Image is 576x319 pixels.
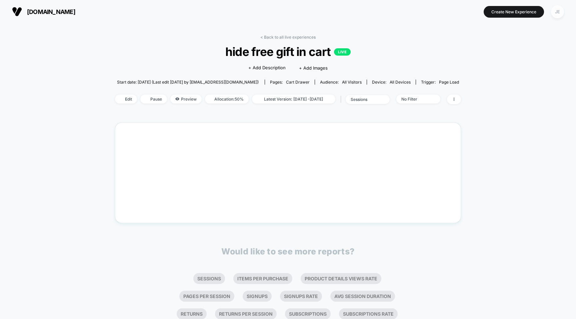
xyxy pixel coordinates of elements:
[10,6,77,17] button: [DOMAIN_NAME]
[248,65,286,71] span: + Add Description
[117,80,259,85] span: Start date: [DATE] (Last edit [DATE] by [EMAIL_ADDRESS][DOMAIN_NAME])
[243,291,272,302] li: Signups
[301,273,381,284] li: Product Details Views Rate
[12,7,22,17] img: Visually logo
[421,80,459,85] div: Trigger:
[205,95,249,104] span: Allocation: 50%
[334,48,351,56] p: LIVE
[270,80,310,85] div: Pages:
[140,95,167,104] span: Pause
[299,65,328,71] span: + Add Images
[221,246,355,256] p: Would like to see more reports?
[280,291,322,302] li: Signups Rate
[27,8,75,15] span: [DOMAIN_NAME]
[170,95,202,104] span: Preview
[179,291,234,302] li: Pages Per Session
[401,97,428,102] div: No Filter
[260,35,316,40] a: < Back to all live experiences
[233,273,292,284] li: Items Per Purchase
[252,95,335,104] span: Latest Version: [DATE] - [DATE]
[286,80,310,85] span: cart drawer
[320,80,362,85] div: Audience:
[342,80,362,85] span: All Visitors
[193,273,225,284] li: Sessions
[351,97,377,102] div: sessions
[439,80,459,85] span: Page Load
[549,5,566,19] button: JE
[330,291,395,302] li: Avg Session Duration
[551,5,564,18] div: JE
[367,80,416,85] span: Device:
[132,45,444,59] span: hide free gift in cart
[339,95,346,104] span: |
[484,6,544,18] button: Create New Experience
[115,95,137,104] span: Edit
[390,80,411,85] span: all devices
